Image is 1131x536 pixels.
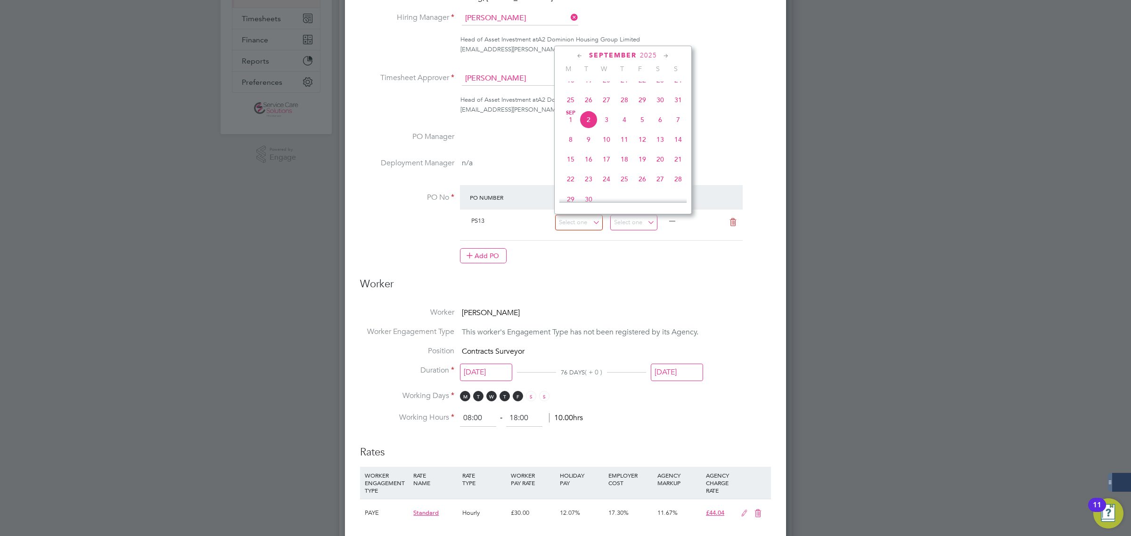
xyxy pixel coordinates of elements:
label: Duration [360,365,454,375]
span: Head of Asset Investment at [460,35,538,43]
div: EMPLOYER COST [606,467,655,491]
div: RATE TYPE [460,467,508,491]
h3: Rates [360,436,771,459]
span: 6 [651,111,669,129]
h3: Worker [360,277,771,299]
span: 28 [669,170,687,188]
span: 22 [562,170,580,188]
button: Open Resource Center, 11 new notifications [1093,498,1123,528]
span: ‐ [498,413,504,422]
span: 2025 [640,51,657,59]
span: T [613,65,631,73]
input: Select one [555,215,603,230]
input: Select one [651,364,703,381]
div: £30.00 [508,499,557,527]
label: Worker [360,308,454,317]
label: Position [360,346,454,356]
div: HOLIDAY PAY [557,467,606,491]
span: Contracts Surveyor [462,347,525,356]
input: Search for... [462,11,578,25]
span: 23 [580,170,598,188]
div: 11 [1093,505,1101,517]
span: A2 Dominion Housing Group Limited [538,96,640,104]
label: Working Hours [360,413,454,422]
span: n/a [462,158,473,168]
span: 25 [562,91,580,109]
span: 15 [562,150,580,168]
span: 11 [615,130,633,148]
input: Select one [610,215,658,230]
label: PO No [360,193,454,203]
span: T [473,391,484,401]
span: 12.07% [560,509,580,517]
label: Deployment Manager [360,158,454,168]
span: Sep [562,111,580,115]
span: 12 [633,130,651,148]
input: 08:00 [460,410,496,427]
span: 26 [633,170,651,188]
span: 18 [615,150,633,168]
span: 2 [580,111,598,129]
div: [EMAIL_ADDRESS][PERSON_NAME][DOMAIN_NAME] [460,45,771,55]
label: Worker Engagement Type [360,327,454,337]
span: 25 [615,170,633,188]
span: M [559,65,577,73]
span: 29 [633,91,651,109]
span: 31 [669,91,687,109]
span: [EMAIL_ADDRESS][PERSON_NAME][DOMAIN_NAME] [460,106,612,114]
span: 30 [580,190,598,208]
input: 17:00 [506,410,542,427]
span: 7 [669,111,687,129]
span: 11.67% [657,509,678,517]
input: Search for... [462,72,578,86]
span: 14 [669,130,687,148]
span: 1 [562,111,580,129]
span: F [631,65,649,73]
label: Timesheet Approver [360,73,454,83]
button: Add PO [460,248,507,263]
span: 20 [651,150,669,168]
span: Standard [413,509,439,517]
span: 17.30% [608,509,629,517]
span: 10.00hrs [549,413,583,422]
span: 4 [615,111,633,129]
span: S [649,65,667,73]
span: 17 [598,150,615,168]
span: 30 [651,91,669,109]
div: WORKER ENGAGEMENT TYPE [362,467,411,499]
div: Expiry [665,189,721,206]
div: PAYE [362,499,411,527]
span: 9 [580,130,598,148]
div: PO Number [467,189,556,206]
span: 29 [562,190,580,208]
span: Head of Asset Investment at [460,96,538,104]
label: Hiring Manager [360,13,454,23]
span: 24 [598,170,615,188]
span: [PERSON_NAME] [462,308,520,317]
span: 19 [633,150,651,168]
span: 21 [669,150,687,168]
span: A2 Dominion Housing Group Limited [538,35,640,43]
span: S [667,65,685,73]
label: PO Manager [360,132,454,142]
span: 3 [598,111,615,129]
span: 16 [580,150,598,168]
div: RATE NAME [411,467,459,491]
span: September [589,51,637,59]
span: T [500,391,510,401]
span: S [526,391,536,401]
span: 76 DAYS [561,368,585,376]
span: 10 [598,130,615,148]
span: F [513,391,523,401]
div: Hourly [460,499,508,527]
span: 5 [633,111,651,129]
div: AGENCY CHARGE RATE [704,467,736,499]
span: S [539,391,549,401]
span: ( + 0 ) [585,368,602,376]
span: W [595,65,613,73]
div: WORKER PAY RATE [508,467,557,491]
span: 27 [598,91,615,109]
span: PS13 [471,217,484,225]
span: £44.04 [706,509,724,517]
label: Working Days [360,391,454,401]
